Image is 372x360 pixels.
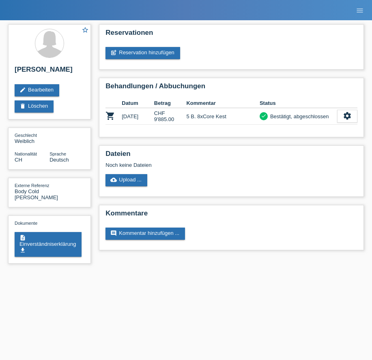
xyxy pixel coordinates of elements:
div: Noch keine Dateien [105,162,284,168]
span: Nationalität [15,151,37,156]
a: cloud_uploadUpload ... [105,174,147,186]
i: cloud_upload [110,177,117,183]
h2: Reservationen [105,29,357,41]
th: Kommentar [186,98,259,108]
span: Schweiz [15,157,22,163]
i: menu [356,6,364,15]
th: Status [260,98,337,108]
i: delete [19,103,26,109]
span: Dokumente [15,221,37,226]
span: Sprache [49,151,66,156]
th: Datum [122,98,154,108]
a: post_addReservation hinzufügen [105,47,180,59]
i: description [19,234,26,241]
th: Betrag [154,98,187,108]
i: edit [19,87,26,93]
i: settings [343,111,352,120]
div: Weiblich [15,132,49,144]
div: Body Cold [PERSON_NAME] [15,182,49,200]
span: Geschlecht [15,133,37,138]
i: POSP00025205 [105,111,115,121]
i: check [261,113,267,119]
a: descriptionEinverständniserklärungget_app [15,232,82,257]
span: Externe Referenz [15,183,49,188]
td: 5 B. 8xCore Kest [186,108,259,125]
h2: Kommentare [105,209,357,222]
i: star_border [82,26,89,34]
a: menu [352,8,368,13]
span: Deutsch [49,157,69,163]
i: get_app [19,247,26,253]
h2: [PERSON_NAME] [15,66,84,78]
i: post_add [110,49,117,56]
h2: Dateien [105,150,357,162]
h2: Behandlungen / Abbuchungen [105,82,357,94]
div: Bestätigt, abgeschlossen [268,112,329,121]
a: star_border [82,26,89,35]
i: comment [110,230,117,236]
a: deleteLöschen [15,100,54,113]
a: editBearbeiten [15,84,59,96]
td: [DATE] [122,108,154,125]
td: CHF 9'885.00 [154,108,187,125]
a: commentKommentar hinzufügen ... [105,228,185,240]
